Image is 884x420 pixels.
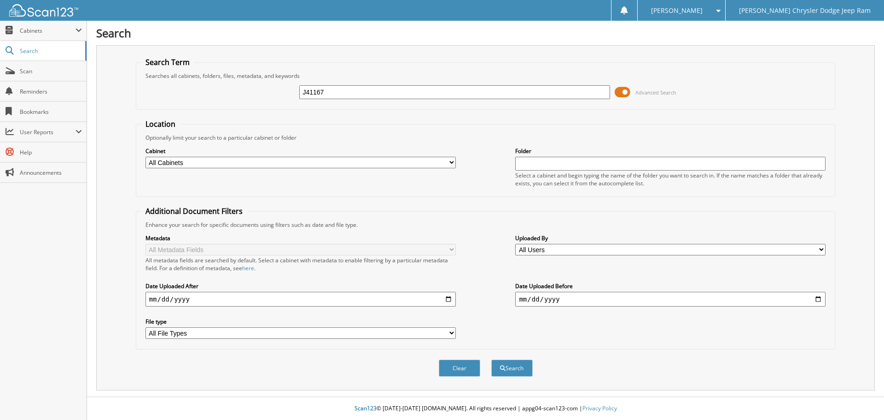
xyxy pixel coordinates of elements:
div: Enhance your search for specific documents using filters such as date and file type. [141,221,831,229]
div: Searches all cabinets, folders, files, metadata, and keywords [141,72,831,80]
iframe: Chat Widget [838,376,884,420]
label: File type [145,318,456,325]
span: Reminders [20,88,82,95]
div: Select a cabinet and begin typing the name of the folder you want to search in. If the name match... [515,172,826,187]
button: Clear [439,360,480,377]
span: [PERSON_NAME] [651,8,703,13]
label: Date Uploaded Before [515,282,826,290]
span: Help [20,148,82,156]
span: Cabinets [20,27,76,35]
a: Privacy Policy [582,404,617,412]
span: Advanced Search [635,89,676,96]
input: start [145,292,456,307]
label: Cabinet [145,147,456,155]
input: end [515,292,826,307]
div: © [DATE]-[DATE] [DOMAIN_NAME]. All rights reserved | appg04-scan123-com | [87,397,884,420]
a: here [242,264,254,272]
legend: Additional Document Filters [141,206,247,216]
label: Uploaded By [515,234,826,242]
h1: Search [96,25,875,41]
div: Optionally limit your search to a particular cabinet or folder [141,134,831,142]
button: Search [491,360,533,377]
img: scan123-logo-white.svg [9,4,78,17]
span: [PERSON_NAME] Chrysler Dodge Jeep Ram [739,8,871,13]
label: Metadata [145,234,456,242]
span: User Reports [20,128,76,136]
legend: Search Term [141,57,194,67]
label: Date Uploaded After [145,282,456,290]
span: Scan [20,67,82,75]
legend: Location [141,119,180,129]
span: Announcements [20,169,82,177]
span: Scan123 [355,404,377,412]
div: All metadata fields are searched by default. Select a cabinet with metadata to enable filtering b... [145,256,456,272]
span: Bookmarks [20,108,82,116]
label: Folder [515,147,826,155]
span: Search [20,47,81,55]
